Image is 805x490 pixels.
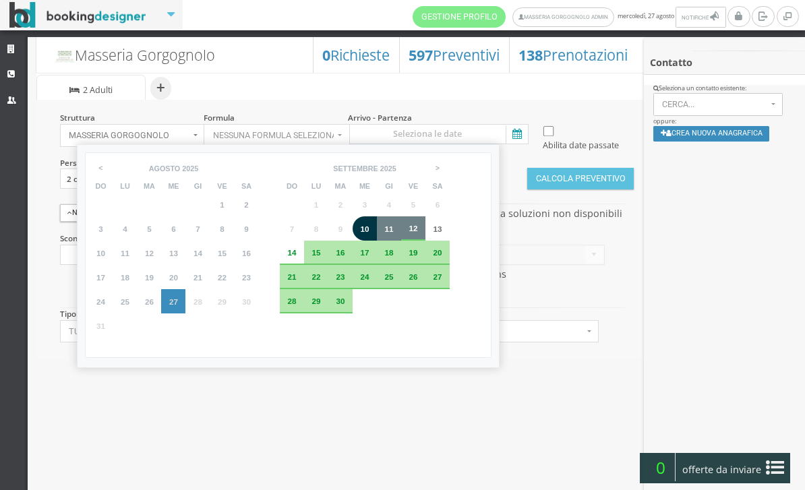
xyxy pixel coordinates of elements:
[433,224,442,233] span: 13
[169,297,178,306] span: 27
[336,272,345,281] span: 23
[360,224,369,233] span: 10
[653,126,770,142] button: Crea nuova anagrafica
[145,273,154,282] span: 19
[678,459,766,481] span: offerte da inviare
[653,93,783,116] button: Cerca...
[234,180,258,192] th: sa
[123,224,127,233] span: 4
[336,248,345,257] span: 16
[185,180,210,192] th: gi
[650,56,692,69] b: Contatto
[9,2,146,28] img: BookingDesigner.com
[644,84,805,150] div: oppure:
[242,249,251,257] span: 16
[387,200,392,209] span: 4
[646,453,676,481] span: 0
[676,7,725,28] button: Notifiche
[210,180,234,192] th: ve
[311,248,320,257] span: 15
[196,224,200,233] span: 7
[121,249,129,257] span: 11
[409,248,417,257] span: 19
[149,164,181,173] div: agosto
[287,272,296,281] span: 21
[409,272,417,281] span: 26
[384,248,393,257] span: 18
[96,249,105,257] span: 10
[336,297,345,305] span: 30
[425,180,450,192] th: sa
[193,297,202,306] span: 28
[328,180,353,192] th: ma
[220,200,225,209] span: 1
[338,200,343,209] span: 2
[360,272,369,281] span: 24
[409,224,417,233] span: 12
[92,158,111,178] span: <
[411,200,416,209] span: 5
[314,200,319,209] span: 1
[244,224,249,233] span: 9
[193,249,202,257] span: 14
[88,180,113,192] th: do
[662,100,767,109] span: Cerca...
[436,200,440,209] span: 6
[218,297,227,306] span: 29
[353,180,377,192] th: me
[218,249,227,257] span: 15
[244,200,249,209] span: 2
[401,180,425,192] th: ve
[413,6,727,28] span: mercoledì, 27 agosto
[171,224,176,233] span: 6
[220,224,225,233] span: 8
[96,297,105,306] span: 24
[653,84,796,93] div: Seleziona un contatto esistente:
[360,248,369,257] span: 17
[121,297,129,306] span: 25
[182,164,198,173] div: 2025
[512,7,614,27] a: Masseria Gorgognolo Admin
[161,180,185,192] th: me
[280,180,304,192] th: do
[121,273,129,282] span: 18
[98,224,103,233] span: 3
[145,297,154,306] span: 26
[242,297,251,306] span: 30
[96,321,105,330] span: 31
[314,224,319,233] span: 8
[287,248,296,257] span: 14
[384,224,393,233] span: 11
[145,249,154,257] span: 12
[433,248,442,257] span: 20
[311,297,320,305] span: 29
[147,224,152,233] span: 5
[363,200,367,209] span: 3
[428,158,447,178] span: >
[96,273,105,282] span: 17
[169,249,178,257] span: 13
[113,180,137,192] th: lu
[377,180,401,192] th: gi
[384,272,393,281] span: 25
[311,272,320,281] span: 22
[380,164,396,173] div: 2025
[333,164,378,173] div: settembre
[433,272,442,281] span: 27
[193,273,202,282] span: 21
[287,297,296,305] span: 28
[242,273,251,282] span: 23
[413,6,506,28] a: Gestione Profilo
[137,180,161,192] th: ma
[338,224,343,233] span: 9
[290,224,295,233] span: 7
[304,180,328,192] th: lu
[218,273,227,282] span: 22
[169,273,178,282] span: 20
